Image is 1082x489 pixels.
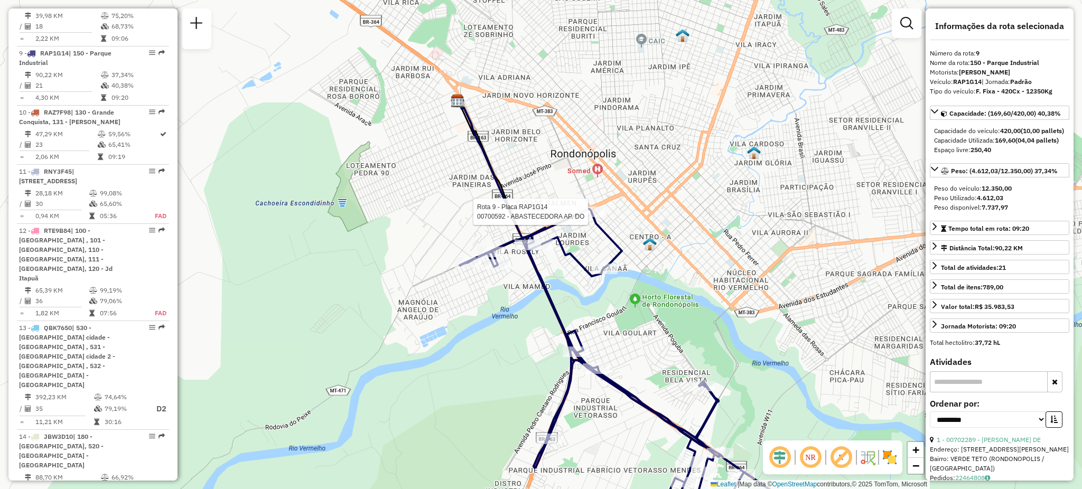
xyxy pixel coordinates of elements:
div: Motorista: [930,68,1069,77]
div: Endereço: [STREET_ADDRESS][PERSON_NAME] [930,445,1069,454]
strong: 7.737,97 [982,203,1008,211]
i: Tempo total em rota [101,35,106,42]
i: % de utilização da cubagem [101,82,109,89]
strong: 37,72 hL [975,338,1000,346]
a: Jornada Motorista: 09:20 [930,318,1069,333]
td: 68,73% [111,21,164,32]
em: Opções [149,324,155,331]
td: = [19,152,24,162]
div: Nome da rota: [930,58,1069,68]
img: Exibir/Ocultar setores [881,449,898,466]
strong: (04,04 pallets) [1015,136,1059,144]
i: Tempo total em rota [89,310,95,316]
strong: RAP1G14 [953,78,982,86]
div: Map data © contributors,© 2025 TomTom, Microsoft [708,480,930,489]
td: 79,06% [99,296,143,306]
a: Distância Total:90,22 KM [930,240,1069,255]
a: 22464808 [955,474,990,482]
div: Peso Utilizado: [934,193,1065,203]
span: − [912,459,919,472]
i: % de utilização do peso [101,72,109,78]
a: Nova sessão e pesquisa [186,13,207,36]
td: 0,94 KM [35,211,89,221]
td: 37,34% [111,70,164,80]
span: 12 - [19,227,113,282]
td: 30:16 [104,417,146,427]
td: 21 [35,80,100,91]
td: FAD [143,308,167,318]
a: Total de atividades:21 [930,260,1069,274]
em: Opções [149,109,155,115]
td: 392,23 KM [35,392,94,402]
span: | Jornada: [982,78,1032,86]
i: % de utilização do peso [89,287,97,294]
i: % de utilização da cubagem [94,406,102,412]
td: 99,19% [99,285,143,296]
td: = [19,308,24,318]
span: | 150 - Parque Industrial [19,49,111,67]
div: Veículo: [930,77,1069,87]
td: / [19,21,24,32]
td: / [19,402,24,416]
span: 13 - [19,324,115,389]
span: JBW3D10 [44,432,73,440]
td: 39,98 KM [35,11,100,21]
h4: Informações da rota selecionada [930,21,1069,31]
i: Tempo total em rota [98,154,103,160]
i: % de utilização do peso [94,394,102,400]
em: Rota exportada [158,433,165,439]
td: 11,21 KM [35,417,94,427]
span: RNY3F45 [44,167,72,175]
img: Fluxo de ruas [859,449,876,466]
em: Rota exportada [158,109,165,115]
em: Opções [149,227,155,233]
td: 09:06 [111,33,164,44]
span: | 530 - [GEOGRAPHIC_DATA] cidade - [GEOGRAPHIC_DATA] , 531 - [GEOGRAPHIC_DATA] cidade 2 - [GEOGRA... [19,324,115,389]
span: QBK7650 [44,324,72,332]
span: RAZ7F98 [44,108,71,116]
em: Rota exportada [158,227,165,233]
a: 1 - 00702289 - [PERSON_NAME] DE [937,436,1041,444]
i: Distância Total [25,474,31,481]
div: Bairro: VERDE TETO (RONDONOPOLIS / [GEOGRAPHIC_DATA]) [930,454,1069,473]
strong: F. Fixa - 420Cx - 12350Kg [976,87,1052,95]
em: Rota exportada [158,168,165,174]
span: | [STREET_ADDRESS] [19,167,77,185]
i: Total de Atividades [25,82,31,89]
img: CDD Rondonópolis [451,94,464,108]
td: 88,70 KM [35,472,100,483]
td: 28,18 KM [35,188,89,199]
span: 11 - [19,167,77,185]
a: Peso: (4.612,03/12.350,00) 37,34% [930,163,1069,177]
a: Valor total:R$ 35.983,53 [930,299,1069,313]
td: 09:20 [111,92,164,103]
span: Ocultar deslocamento [767,445,792,470]
span: + [912,443,919,456]
td: 90,22 KM [35,70,100,80]
span: | [738,481,739,488]
td: / [19,139,24,150]
i: Total de Atividades [25,298,31,304]
div: Tipo do veículo: [930,87,1069,96]
div: Peso disponível: [934,203,1065,212]
td: / [19,80,24,91]
td: 36 [35,296,89,306]
a: Total de itens:789,00 [930,279,1069,294]
td: 30 [35,199,89,209]
strong: 789,00 [983,283,1003,291]
em: Rota exportada [158,50,165,56]
td: / [19,296,24,306]
a: Exibir filtros [896,13,917,34]
span: RTE9B84 [44,227,71,234]
span: 14 - [19,432,104,469]
a: Zoom in [908,442,924,458]
i: % de utilização da cubagem [89,201,97,207]
p: D2 [147,403,166,415]
div: Capacidade: (169,60/420,00) 40,38% [930,122,1069,159]
td: 65,60% [99,199,143,209]
span: RAP1G14 [40,49,69,57]
strong: 250,40 [971,146,991,154]
i: Total de Atividades [25,406,31,412]
td: 47,29 KM [35,129,97,139]
td: 99,08% [99,188,143,199]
